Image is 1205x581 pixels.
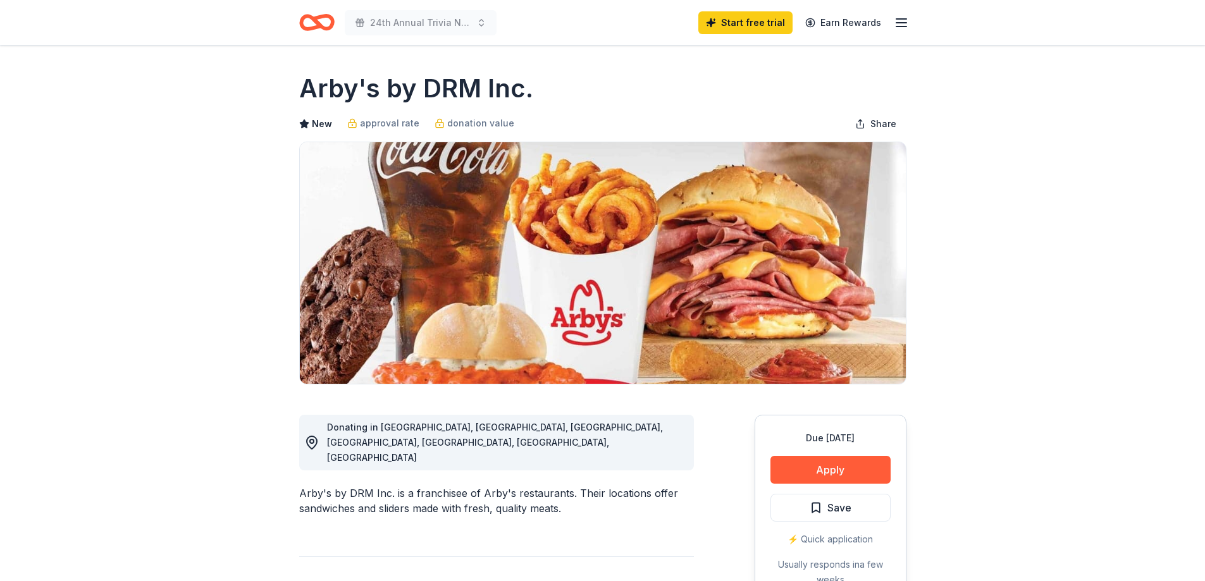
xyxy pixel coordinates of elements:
h1: Arby's by DRM Inc. [299,71,533,106]
img: Image for Arby's by DRM Inc. [300,142,906,384]
span: Save [827,499,851,516]
button: 24th Annual Trivia Night [345,10,497,35]
button: Save [770,494,891,522]
a: Start free trial [698,11,793,34]
a: approval rate [347,116,419,131]
span: Donating in [GEOGRAPHIC_DATA], [GEOGRAPHIC_DATA], [GEOGRAPHIC_DATA], [GEOGRAPHIC_DATA], [GEOGRAPH... [327,422,663,463]
button: Share [845,111,906,137]
span: approval rate [360,116,419,131]
div: ⚡️ Quick application [770,532,891,547]
button: Apply [770,456,891,484]
div: Arby's by DRM Inc. is a franchisee of Arby's restaurants. Their locations offer sandwiches and sl... [299,486,694,516]
a: Home [299,8,335,37]
span: donation value [447,116,514,131]
span: Share [870,116,896,131]
div: Due [DATE] [770,431,891,446]
a: Earn Rewards [798,11,889,34]
span: 24th Annual Trivia Night [370,15,471,30]
a: donation value [435,116,514,131]
span: New [312,116,332,131]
